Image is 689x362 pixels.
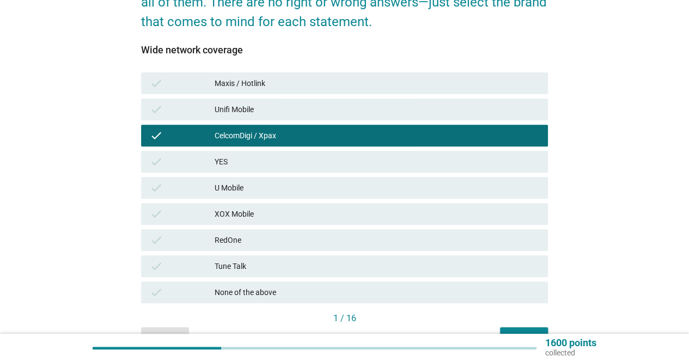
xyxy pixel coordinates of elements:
[215,181,539,194] div: U Mobile
[150,77,163,90] i: check
[500,327,548,347] button: Next
[215,103,539,116] div: Unifi Mobile
[215,77,539,90] div: Maxis / Hotlink
[215,260,539,273] div: Tune Talk
[215,129,539,142] div: CelcomDigi / Xpax
[545,338,596,348] p: 1600 points
[150,181,163,194] i: check
[215,234,539,247] div: RedOne
[150,286,163,299] i: check
[215,207,539,220] div: XOX Mobile
[150,155,163,168] i: check
[141,312,548,325] div: 1 / 16
[150,103,163,116] i: check
[150,260,163,273] i: check
[150,234,163,247] i: check
[150,129,163,142] i: check
[545,348,596,358] p: collected
[215,155,539,168] div: YES
[150,207,163,220] i: check
[215,286,539,299] div: None of the above
[141,42,548,57] div: Wide network coverage
[509,332,539,343] div: Next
